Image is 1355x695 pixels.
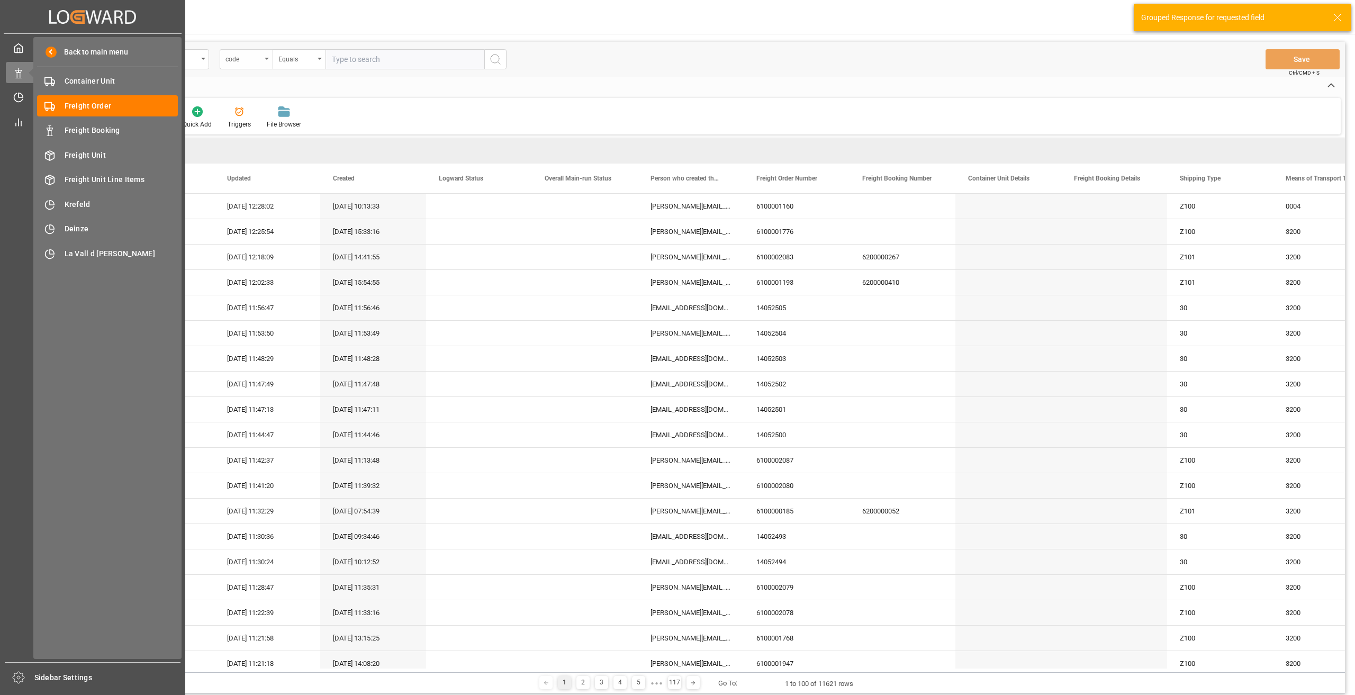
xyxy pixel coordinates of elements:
[1266,49,1340,69] button: Save
[65,223,178,234] span: Deinze
[65,174,178,185] span: Freight Unit Line Items
[744,524,850,549] div: 14052493
[214,626,320,651] div: [DATE] 11:21:58
[595,676,608,689] div: 3
[320,397,426,422] div: [DATE] 11:47:11
[1167,575,1273,600] div: Z100
[613,676,627,689] div: 4
[320,600,426,625] div: [DATE] 11:33:16
[214,219,320,244] div: [DATE] 12:25:54
[850,499,955,523] div: 6200000052
[37,169,178,190] a: Freight Unit Line Items
[227,175,251,182] span: Updated
[37,120,178,141] a: Freight Booking
[1167,524,1273,549] div: 30
[214,473,320,498] div: [DATE] 11:41:20
[638,245,744,269] div: [PERSON_NAME][EMAIL_ADDRESS][PERSON_NAME][DOMAIN_NAME]
[576,676,590,689] div: 2
[214,575,320,600] div: [DATE] 11:28:47
[1141,12,1323,23] div: Grouped Response for requested field
[320,473,426,498] div: [DATE] 11:39:32
[1167,600,1273,625] div: Z100
[638,219,744,244] div: [PERSON_NAME][EMAIL_ADDRESS][DOMAIN_NAME]
[37,95,178,116] a: Freight Order
[333,175,355,182] span: Created
[1167,346,1273,371] div: 30
[744,295,850,320] div: 14052505
[320,321,426,346] div: [DATE] 11:53:49
[744,575,850,600] div: 6100002079
[744,626,850,651] div: 6100001768
[638,346,744,371] div: [EMAIL_ADDRESS][DOMAIN_NAME]
[558,676,571,689] div: 1
[638,499,744,523] div: [PERSON_NAME][EMAIL_ADDRESS][PERSON_NAME][DOMAIN_NAME]
[320,270,426,295] div: [DATE] 15:54:55
[638,270,744,295] div: [PERSON_NAME][EMAIL_ADDRESS][DOMAIN_NAME]
[638,473,744,498] div: [PERSON_NAME][EMAIL_ADDRESS][DOMAIN_NAME]
[65,125,178,136] span: Freight Booking
[638,448,744,473] div: [PERSON_NAME][EMAIL_ADDRESS][DOMAIN_NAME]
[1167,219,1273,244] div: Z100
[651,679,662,687] div: ● ● ●
[744,372,850,396] div: 14052502
[6,111,179,132] a: My Reports
[756,175,817,182] span: Freight Order Number
[57,47,128,58] span: Back to main menu
[668,676,681,689] div: 117
[744,194,850,219] div: 6100001160
[1167,473,1273,498] div: Z100
[37,145,178,165] a: Freight Unit
[326,49,484,69] input: Type to search
[65,76,178,87] span: Container Unit
[228,120,251,129] div: Triggers
[638,194,744,219] div: [PERSON_NAME][EMAIL_ADDRESS][PERSON_NAME][DOMAIN_NAME]
[65,150,178,161] span: Freight Unit
[744,651,850,676] div: 6100001947
[320,245,426,269] div: [DATE] 14:41:55
[638,651,744,676] div: [PERSON_NAME][EMAIL_ADDRESS][DOMAIN_NAME]
[1167,422,1273,447] div: 30
[638,549,744,574] div: [EMAIL_ADDRESS][DOMAIN_NAME]
[320,372,426,396] div: [DATE] 11:47:48
[1167,651,1273,676] div: Z100
[214,422,320,447] div: [DATE] 11:44:47
[214,397,320,422] div: [DATE] 11:47:13
[1167,270,1273,295] div: Z101
[744,270,850,295] div: 6100001193
[273,49,326,69] button: open menu
[320,651,426,676] div: [DATE] 14:08:20
[214,346,320,371] div: [DATE] 11:48:29
[1167,448,1273,473] div: Z100
[638,372,744,396] div: [EMAIL_ADDRESS][DOMAIN_NAME]
[545,175,611,182] span: Overall Main-run Status
[37,243,178,264] a: La Vall d [PERSON_NAME]
[1167,372,1273,396] div: 30
[968,175,1029,182] span: Container Unit Details
[65,248,178,259] span: La Vall d [PERSON_NAME]
[744,219,850,244] div: 6100001776
[267,120,301,129] div: File Browser
[484,49,507,69] button: search button
[1180,175,1221,182] span: Shipping Type
[214,549,320,574] div: [DATE] 11:30:24
[320,219,426,244] div: [DATE] 15:33:16
[638,626,744,651] div: [PERSON_NAME][EMAIL_ADDRESS][DOMAIN_NAME]
[214,194,320,219] div: [DATE] 12:28:02
[37,194,178,214] a: Krefeld
[638,600,744,625] div: [PERSON_NAME][EMAIL_ADDRESS][DOMAIN_NAME]
[37,71,178,92] a: Container Unit
[1074,175,1140,182] span: Freight Booking Details
[850,245,955,269] div: 6200000267
[718,678,737,689] div: Go To:
[651,175,721,182] span: Person who created the Object Mail Address
[1289,69,1320,77] span: Ctrl/CMD + S
[439,175,483,182] span: Logward Status
[638,397,744,422] div: [EMAIL_ADDRESS][DOMAIN_NAME]
[1167,295,1273,320] div: 30
[632,676,645,689] div: 5
[1167,321,1273,346] div: 30
[214,651,320,676] div: [DATE] 11:21:18
[744,321,850,346] div: 14052504
[320,626,426,651] div: [DATE] 13:15:25
[744,245,850,269] div: 6100002083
